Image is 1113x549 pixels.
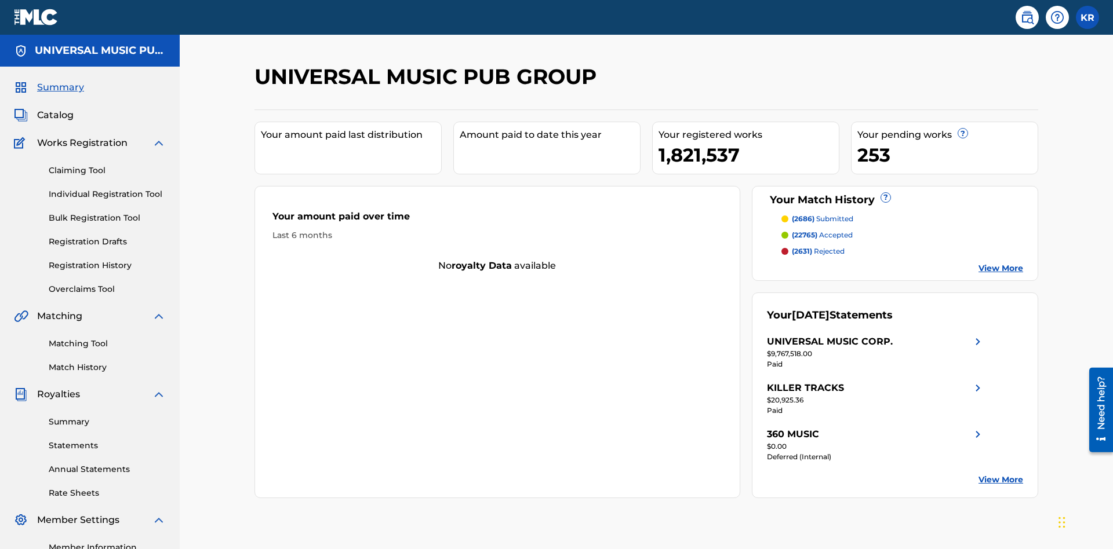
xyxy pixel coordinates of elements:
a: Overclaims Tool [49,283,166,295]
span: Matching [37,309,82,323]
img: expand [152,309,166,323]
img: expand [152,513,166,527]
div: User Menu [1076,6,1099,29]
a: (22765) accepted [781,230,1024,240]
a: UNIVERSAL MUSIC CORP.right chevron icon$9,767,518.00Paid [767,335,985,369]
a: Individual Registration Tool [49,188,166,200]
img: Summary [14,80,28,94]
img: help [1050,10,1064,24]
a: CatalogCatalog [14,108,74,122]
div: Your registered works [659,128,839,142]
div: $0.00 [767,441,985,452]
p: rejected [792,246,845,257]
a: Matching Tool [49,338,166,350]
img: expand [152,136,166,150]
iframe: Resource Center [1081,363,1113,458]
span: (22765) [792,230,817,239]
div: Drag [1059,505,1065,540]
img: search [1020,10,1034,24]
img: right chevron icon [971,427,985,441]
div: Your amount paid over time [272,210,722,229]
a: Summary [49,416,166,428]
h5: UNIVERSAL MUSIC PUB GROUP [35,44,166,57]
div: Your pending works [857,128,1038,142]
a: (2631) rejected [781,246,1024,257]
span: Catalog [37,108,74,122]
img: MLC Logo [14,9,59,25]
div: Your amount paid last distribution [261,128,441,142]
p: submitted [792,214,853,224]
img: right chevron icon [971,381,985,395]
div: UNIVERSAL MUSIC CORP. [767,335,893,349]
a: View More [979,262,1023,274]
a: Registration History [49,259,166,272]
div: Your Statements [767,308,893,323]
img: Matching [14,309,28,323]
h2: UNIVERSAL MUSIC PUB GROUP [254,64,602,90]
img: Accounts [14,44,28,58]
span: Royalties [37,387,80,401]
span: [DATE] [792,309,830,321]
a: 360 MUSICright chevron icon$0.00Deferred (Internal) [767,427,985,462]
div: Help [1046,6,1069,29]
span: Summary [37,80,84,94]
div: Your Match History [767,192,1024,208]
div: $9,767,518.00 [767,349,985,359]
div: 253 [857,142,1038,168]
div: 360 MUSIC [767,427,819,441]
div: KILLER TRACKS [767,381,844,395]
div: Amount paid to date this year [460,128,640,142]
a: Claiming Tool [49,164,166,177]
iframe: Chat Widget [1055,493,1113,549]
a: Rate Sheets [49,487,166,499]
div: Paid [767,405,985,416]
a: Match History [49,361,166,374]
a: Statements [49,440,166,452]
span: (2686) [792,214,814,223]
a: Annual Statements [49,463,166,475]
img: Catalog [14,108,28,122]
a: Bulk Registration Tool [49,212,166,224]
a: Registration Drafts [49,236,166,248]
img: Works Registration [14,136,29,150]
a: (2686) submitted [781,214,1024,224]
p: accepted [792,230,853,240]
a: View More [979,474,1023,486]
span: Works Registration [37,136,128,150]
span: (2631) [792,247,812,255]
a: SummarySummary [14,80,84,94]
div: No available [255,259,740,273]
div: 1,821,537 [659,142,839,168]
strong: royalty data [452,260,512,271]
a: Public Search [1016,6,1039,29]
img: Royalties [14,387,28,401]
a: KILLER TRACKSright chevron icon$20,925.36Paid [767,381,985,416]
span: ? [958,129,967,138]
div: $20,925.36 [767,395,985,405]
img: right chevron icon [971,335,985,349]
img: expand [152,387,166,401]
div: Paid [767,359,985,369]
span: Member Settings [37,513,119,527]
span: ? [881,193,890,202]
div: Deferred (Internal) [767,452,985,462]
img: Member Settings [14,513,28,527]
div: Last 6 months [272,229,722,241]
